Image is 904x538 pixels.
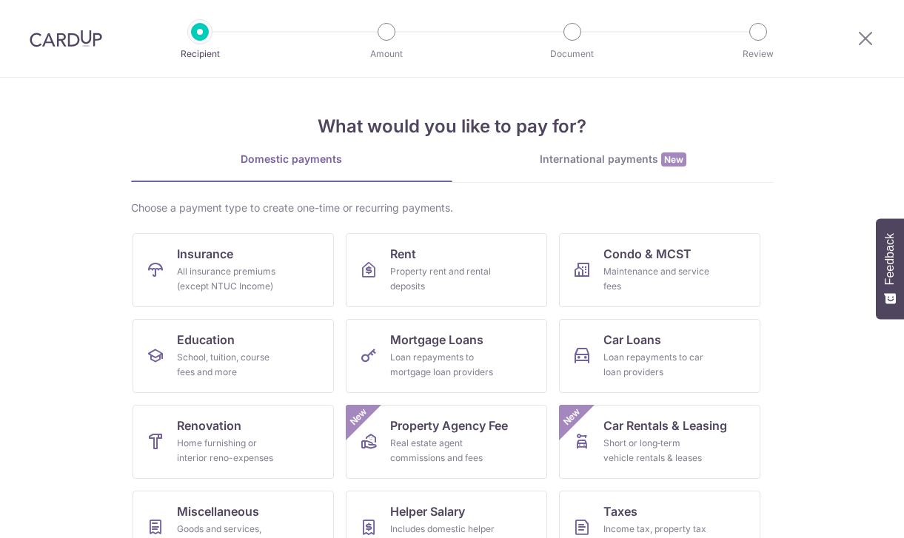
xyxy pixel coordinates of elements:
button: Feedback - Show survey [876,218,904,319]
a: Mortgage LoansLoan repayments to mortgage loan providers [346,319,547,393]
div: School, tuition, course fees and more [177,350,284,380]
span: New [559,405,583,429]
span: Rent [390,245,416,263]
span: Taxes [603,502,637,520]
div: Domestic payments [131,152,452,167]
div: Loan repayments to mortgage loan providers [390,350,497,380]
div: Real estate agent commissions and fees [390,436,497,465]
div: Loan repayments to car loan providers [603,350,710,380]
span: Property Agency Fee [390,417,508,434]
p: Review [703,47,813,61]
span: Condo & MCST [603,245,692,263]
img: CardUp [30,30,102,47]
h4: What would you like to pay for? [131,113,774,140]
span: Education [177,331,235,349]
p: Amount [332,47,441,61]
span: Renovation [177,417,241,434]
div: Choose a payment type to create one-time or recurring payments. [131,201,774,215]
span: Insurance [177,245,233,263]
div: Short or long‑term vehicle rentals & leases [603,436,710,465]
a: Car LoansLoan repayments to car loan providers [559,319,760,393]
span: New [661,152,686,167]
span: Feedback [883,233,897,285]
span: Helper Salary [390,502,465,520]
div: Home furnishing or interior reno-expenses [177,436,284,465]
p: Document [518,47,627,61]
div: International payments [452,152,774,167]
div: Property rent and rental deposits [390,264,497,294]
p: Recipient [145,47,255,61]
a: Condo & MCSTMaintenance and service fees [559,233,760,307]
a: Property Agency FeeReal estate agent commissions and feesNew [346,405,547,479]
a: Car Rentals & LeasingShort or long‑term vehicle rentals & leasesNew [559,405,760,479]
span: Car Rentals & Leasing [603,417,727,434]
a: EducationSchool, tuition, course fees and more [133,319,334,393]
a: InsuranceAll insurance premiums (except NTUC Income) [133,233,334,307]
a: RentProperty rent and rental deposits [346,233,547,307]
a: RenovationHome furnishing or interior reno-expenses [133,405,334,479]
div: All insurance premiums (except NTUC Income) [177,264,284,294]
span: Miscellaneous [177,502,259,520]
span: New [346,405,370,429]
span: Car Loans [603,331,661,349]
span: Mortgage Loans [390,331,483,349]
div: Maintenance and service fees [603,264,710,294]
